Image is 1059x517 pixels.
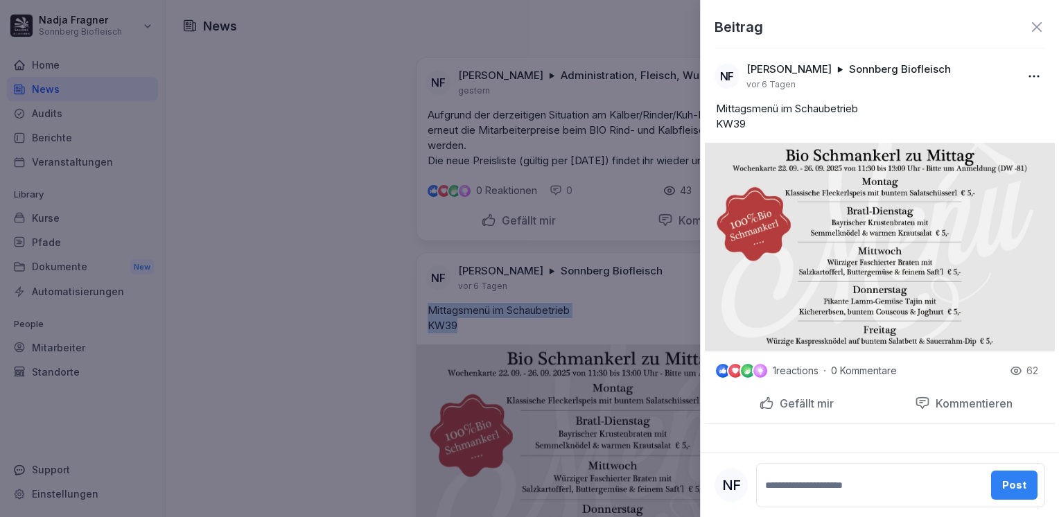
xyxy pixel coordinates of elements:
[716,101,1044,132] p: Mittagsmenü im Schaubetrieb KW39
[715,468,748,502] div: NF
[849,62,951,76] p: Sonnberg Biofleisch
[773,365,819,376] p: 1 reactions
[991,471,1038,500] button: Post
[715,64,739,89] div: NF
[746,79,796,90] p: vor 6 Tagen
[774,396,834,410] p: Gefällt mir
[705,143,1055,351] img: i17qktyyhlu4wq7urgrf8jbj.png
[715,17,763,37] p: Beitrag
[831,365,907,376] p: 0 Kommentare
[746,62,832,76] p: [PERSON_NAME]
[1026,364,1038,378] p: 62
[1002,477,1026,493] div: Post
[930,396,1013,410] p: Kommentieren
